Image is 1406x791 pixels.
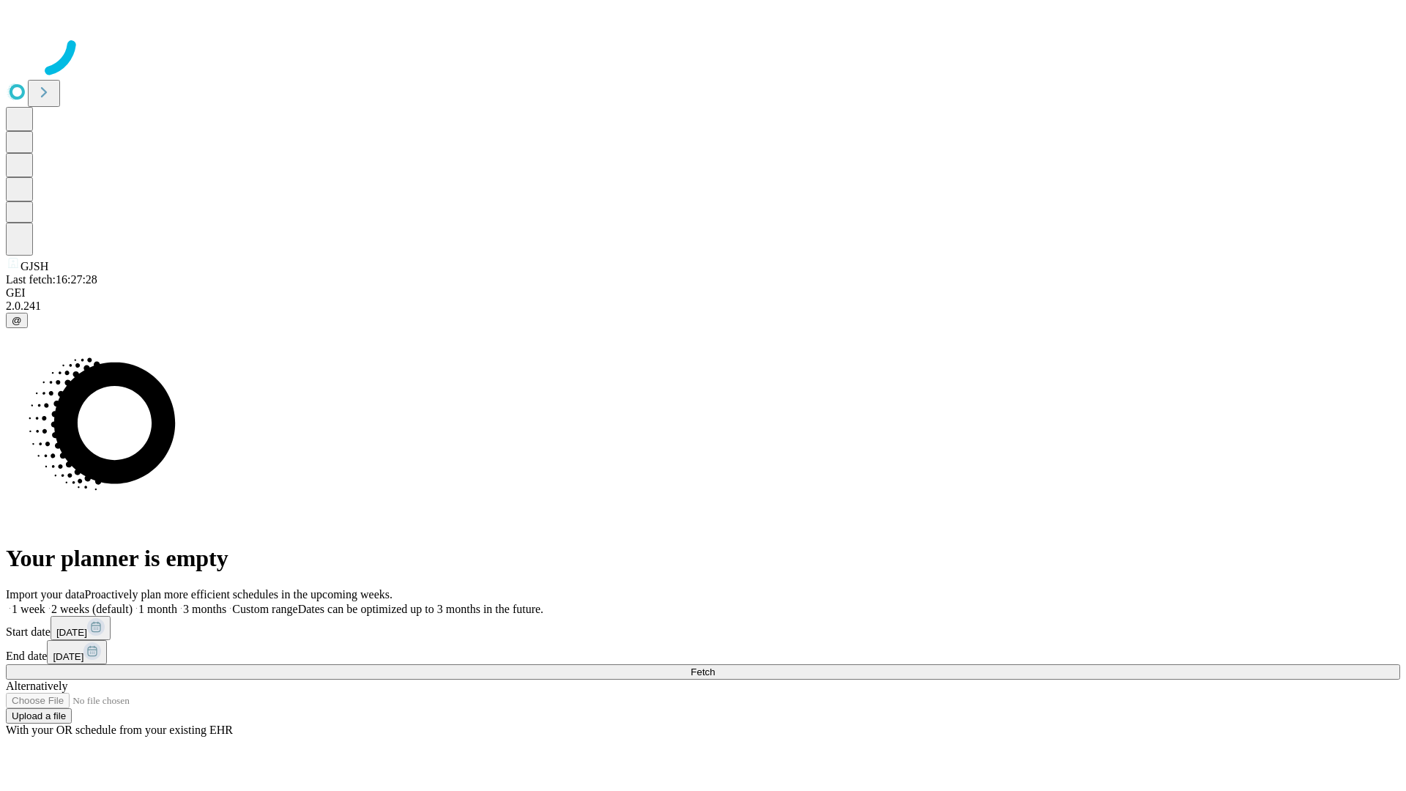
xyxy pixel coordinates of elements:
[691,666,715,677] span: Fetch
[12,603,45,615] span: 1 week
[56,627,87,638] span: [DATE]
[6,616,1400,640] div: Start date
[47,640,107,664] button: [DATE]
[6,545,1400,572] h1: Your planner is empty
[51,616,111,640] button: [DATE]
[138,603,177,615] span: 1 month
[21,260,48,272] span: GJSH
[6,313,28,328] button: @
[51,603,133,615] span: 2 weeks (default)
[12,315,22,326] span: @
[6,664,1400,680] button: Fetch
[6,286,1400,300] div: GEI
[6,300,1400,313] div: 2.0.241
[6,273,97,286] span: Last fetch: 16:27:28
[6,680,67,692] span: Alternatively
[53,651,83,662] span: [DATE]
[85,588,393,601] span: Proactively plan more efficient schedules in the upcoming weeks.
[6,588,85,601] span: Import your data
[6,640,1400,664] div: End date
[6,724,233,736] span: With your OR schedule from your existing EHR
[183,603,226,615] span: 3 months
[232,603,297,615] span: Custom range
[298,603,543,615] span: Dates can be optimized up to 3 months in the future.
[6,708,72,724] button: Upload a file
